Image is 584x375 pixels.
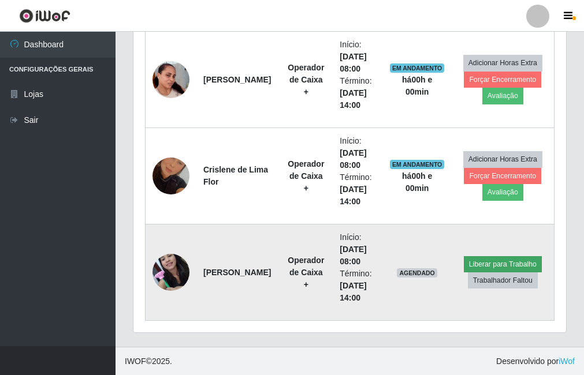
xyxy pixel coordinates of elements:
button: Avaliação [482,184,523,200]
button: Adicionar Horas Extra [463,151,542,167]
time: [DATE] 14:00 [340,185,366,206]
li: Término: [340,268,375,304]
button: Avaliação [482,88,523,104]
button: Adicionar Horas Extra [463,55,542,71]
img: CoreUI Logo [19,9,70,23]
strong: [PERSON_NAME] [203,268,271,277]
li: Início: [340,135,375,171]
span: EM ANDAMENTO [390,63,445,73]
span: EM ANDAMENTO [390,160,445,169]
strong: [PERSON_NAME] [203,75,271,84]
time: [DATE] 08:00 [340,245,366,266]
button: Forçar Encerramento [464,168,541,184]
span: Desenvolvido por [496,355,575,367]
span: © 2025 . [125,355,172,367]
button: Forçar Encerramento [464,72,541,88]
time: [DATE] 08:00 [340,148,366,170]
a: iWof [559,357,575,366]
img: 1710860479647.jpeg [152,143,189,209]
li: Término: [340,75,375,111]
li: Início: [340,231,375,268]
strong: Operador de Caixa + [288,256,324,289]
strong: Operador de Caixa + [288,63,324,96]
button: Trabalhador Faltou [468,272,538,288]
span: IWOF [125,357,146,366]
strong: Operador de Caixa + [288,159,324,193]
img: 1746996533428.jpeg [152,247,189,297]
span: AGENDADO [397,268,437,277]
time: [DATE] 14:00 [340,281,366,302]
strong: Crislene de Lima Flor [203,165,268,186]
time: [DATE] 08:00 [340,52,366,73]
strong: há 00 h e 00 min [402,171,432,193]
img: 1757719645917.jpeg [152,47,189,112]
li: Início: [340,39,375,75]
time: [DATE] 14:00 [340,88,366,110]
button: Liberar para Trabalho [464,256,542,272]
strong: há 00 h e 00 min [402,75,432,96]
li: Término: [340,171,375,208]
